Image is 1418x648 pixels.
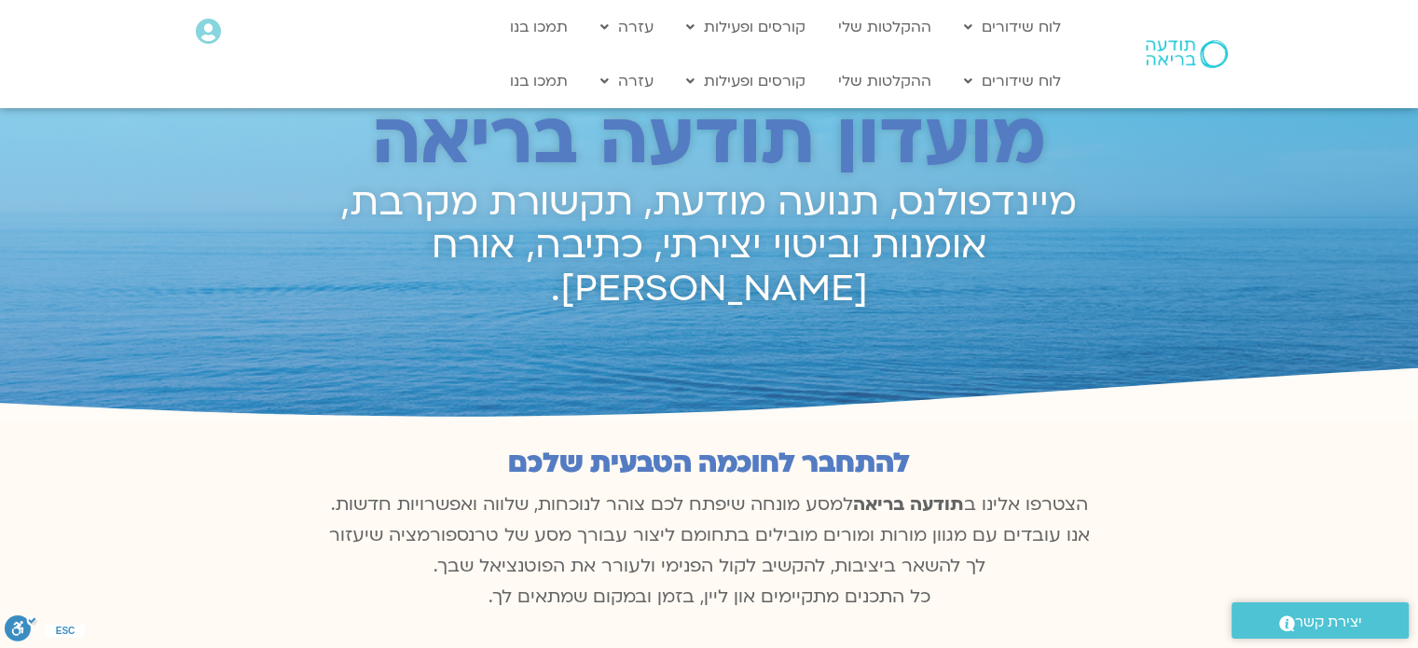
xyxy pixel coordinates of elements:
a: תמכו בנו [501,63,577,99]
h2: מיינדפולנס, תנועה מודעת, תקשורת מקרבת, אומנות וביטוי יצירתי, כתיבה, אורח [PERSON_NAME]. [317,182,1102,310]
span: יצירת קשר [1295,610,1362,635]
a: קורסים ופעילות [677,9,815,45]
h2: להתחבר לחוכמה הטבעית שלכם [318,448,1101,479]
a: עזרה [591,9,663,45]
a: קורסים ופעילות [677,63,815,99]
img: תודעה בריאה [1146,40,1228,68]
a: תמכו בנו [501,9,577,45]
b: תודעה בריאה [853,492,964,517]
a: יצירת קשר [1232,602,1409,639]
a: לוח שידורים [955,9,1070,45]
p: הצטרפו אלינו ב למסע מונחה שיפתח לכם צוהר לנוכחות, שלווה ואפשרויות חדשות. אנו עובדים עם מגוון מורו... [318,489,1101,613]
a: ההקלטות שלי [829,63,941,99]
a: לוח שידורים [955,63,1070,99]
a: עזרה [591,63,663,99]
a: ההקלטות שלי [829,9,941,45]
h2: מועדון תודעה בריאה [317,99,1102,181]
